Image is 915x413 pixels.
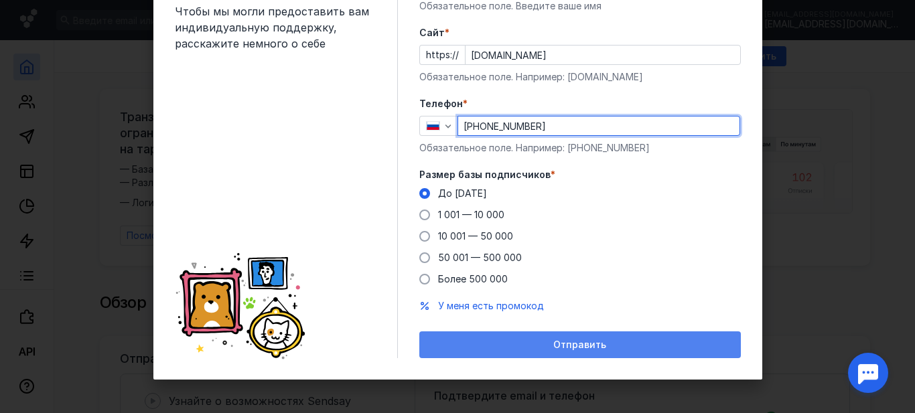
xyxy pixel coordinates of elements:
[419,26,445,39] span: Cайт
[419,70,741,84] div: Обязательное поле. Например: [DOMAIN_NAME]
[438,230,513,242] span: 10 001 — 50 000
[438,300,544,311] span: У меня есть промокод
[419,141,741,155] div: Обязательное поле. Например: [PHONE_NUMBER]
[438,273,508,284] span: Более 500 000
[438,209,504,220] span: 1 001 — 10 000
[438,187,487,199] span: До [DATE]
[553,339,606,351] span: Отправить
[419,331,741,358] button: Отправить
[438,252,522,263] span: 50 001 — 500 000
[419,168,551,181] span: Размер базы подписчиков
[419,97,463,110] span: Телефон
[175,3,376,52] span: Чтобы мы могли предоставить вам индивидуальную поддержку, расскажите немного о себе
[438,299,544,313] button: У меня есть промокод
